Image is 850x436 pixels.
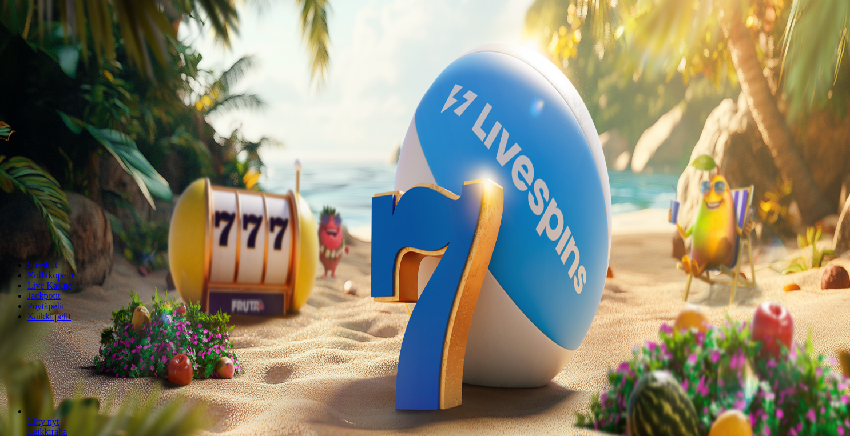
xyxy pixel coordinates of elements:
[27,301,65,311] a: Pöytäpelit
[27,270,74,280] a: Kolikkopelit
[5,241,845,322] nav: Lobby
[27,281,73,290] a: Live Kasino
[27,260,57,270] a: Suositut
[27,291,61,301] a: Jackpotit
[27,311,71,321] span: Kaikki pelit
[27,417,59,426] a: Gates of Olympus Super Scatter
[5,241,845,343] header: Lobby
[27,417,59,426] span: Liity nyt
